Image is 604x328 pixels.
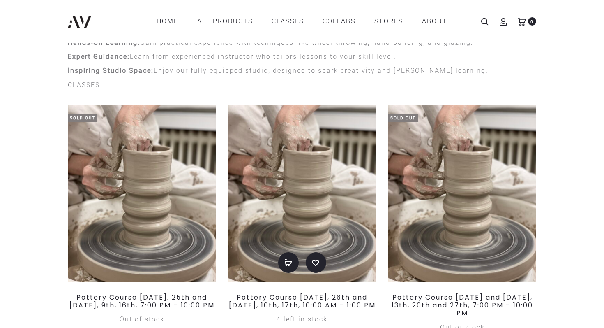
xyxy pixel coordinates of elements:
[278,252,299,273] a: Add to basket: “Pottery Course Friday, September 19th, 26th and October 3rd, 10th, 17th, 10:00 AM...
[157,14,178,28] a: Home
[197,14,253,28] a: All products
[272,14,304,28] a: CLASSES
[388,105,536,282] a: Sold Out
[228,105,376,282] img: Deelnemer leert keramiek draaien tijdens een les in Rotterdam. Perfect voor beginners en gevorder...
[68,312,216,326] div: Out of stock
[68,53,130,60] strong: Expert Guidance:
[68,114,97,122] span: Sold Out
[323,14,355,28] a: COLLABS
[68,105,216,282] img: Deelnemer leert keramiek draaien tijdens een les in Rotterdam. Perfect voor beginners en gevorder...
[392,293,533,318] a: Pottery Course [DATE] and [DATE], 13th, 20th and 27th, 7:00 PM – 10:00 PM
[374,14,403,28] a: STORES
[68,36,536,78] p: Gain practical experience with techniques like wheel-throwing, hand-building, and glazing. Learn ...
[68,105,216,282] a: Sold Out
[518,17,526,25] a: 0
[528,17,536,26] span: 0
[388,105,536,282] img: Deelnemer leert keramiek draaien tijdens een les in Rotterdam. Perfect voor beginners en gevorder...
[68,78,536,92] p: CLASSES
[388,114,418,122] span: Sold Out
[228,312,376,326] div: 4 left in stock
[69,293,214,310] a: Pottery Course [DATE], 25th and [DATE], 9th, 16th, 7:00 PM – 10:00 PM
[229,293,376,310] a: Pottery Course [DATE], 26th and [DATE], 10th, 17th, 10:00 AM – 1:00 PM
[422,14,447,28] a: ABOUT
[306,252,326,273] a: Add to wishlist
[68,67,154,74] strong: Inspiring Studio Space:
[68,39,140,47] strong: Hands-On Learning:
